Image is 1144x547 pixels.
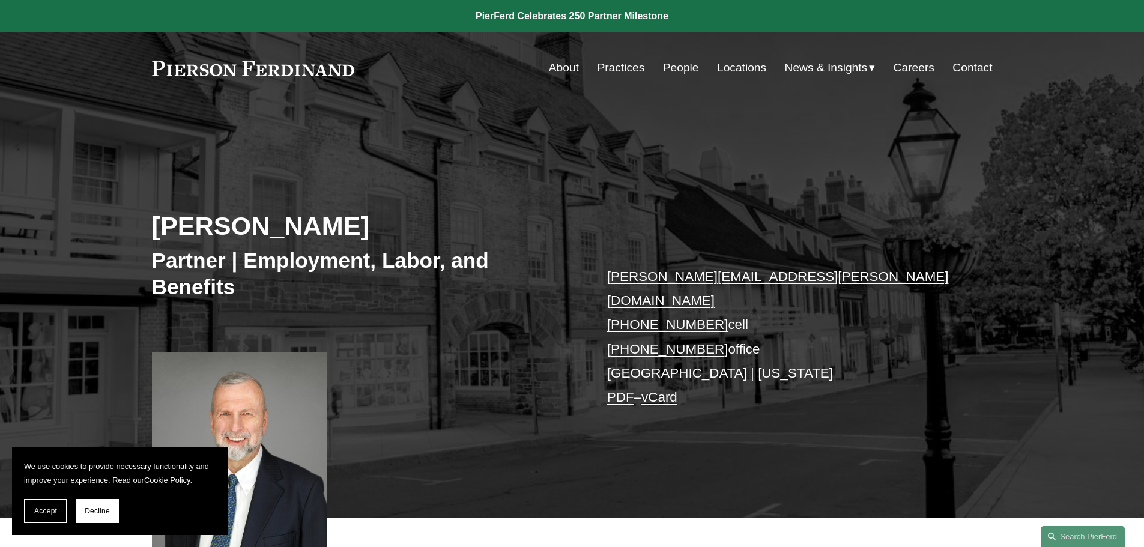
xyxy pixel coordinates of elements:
a: [PERSON_NAME][EMAIL_ADDRESS][PERSON_NAME][DOMAIN_NAME] [607,269,949,308]
a: [PHONE_NUMBER] [607,342,728,357]
span: Accept [34,507,57,515]
h3: Partner | Employment, Labor, and Benefits [152,247,572,300]
p: We use cookies to provide necessary functionality and improve your experience. Read our . [24,459,216,487]
span: News & Insights [785,58,868,79]
button: Accept [24,499,67,523]
button: Decline [76,499,119,523]
a: About [549,56,579,79]
h2: [PERSON_NAME] [152,210,572,241]
a: [PHONE_NUMBER] [607,317,728,332]
p: cell office [GEOGRAPHIC_DATA] | [US_STATE] – [607,265,957,410]
a: Careers [894,56,934,79]
a: vCard [641,390,677,405]
a: PDF [607,390,634,405]
section: Cookie banner [12,447,228,535]
span: Decline [85,507,110,515]
a: folder dropdown [785,56,876,79]
a: Search this site [1041,526,1125,547]
a: Practices [597,56,644,79]
a: Contact [952,56,992,79]
a: People [663,56,699,79]
a: Cookie Policy [144,476,190,485]
a: Locations [717,56,766,79]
